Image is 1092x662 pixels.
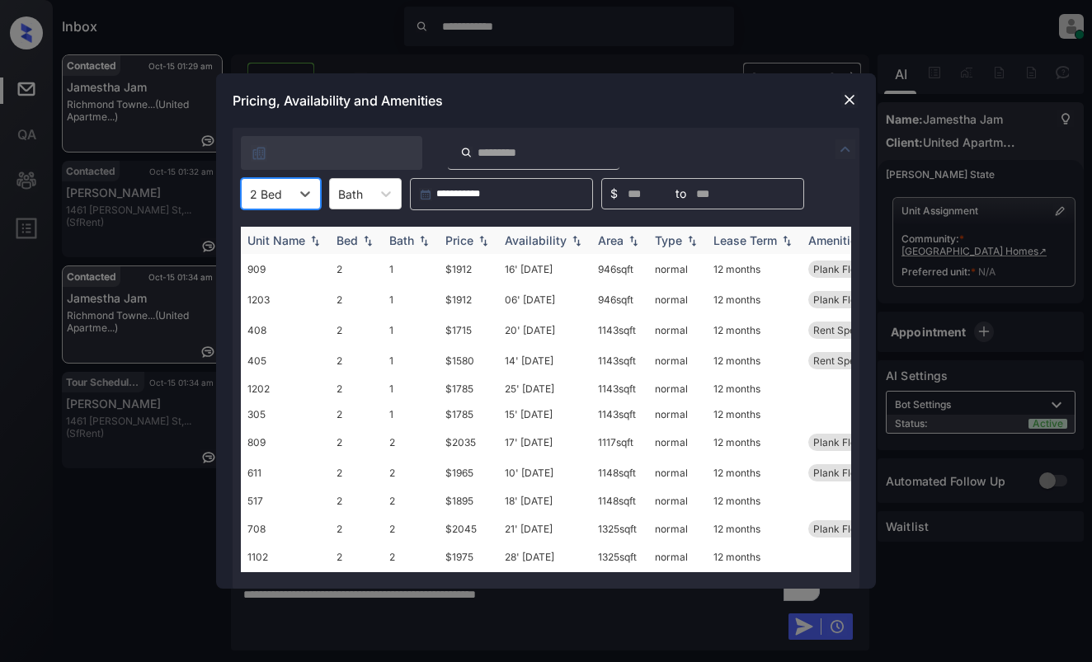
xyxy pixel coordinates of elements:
td: $1785 [439,401,498,427]
td: 2 [383,570,439,595]
td: 708 [241,514,330,544]
span: Plank Flooring [813,263,880,275]
td: $1785 [439,376,498,401]
img: icon-zuma [460,145,473,160]
span: Plank Flooring [813,436,880,448]
td: 611 [241,458,330,488]
td: 1203 [241,284,330,315]
div: Pricing, Availability and Amenities [216,73,876,128]
td: 17' [DATE] [498,427,591,458]
td: 408 [241,315,330,345]
div: Bath [389,233,414,247]
td: 1148 sqft [591,458,648,488]
td: 12 months [707,427,802,458]
td: normal [648,345,707,376]
td: 12 months [707,345,802,376]
td: 2 [330,376,383,401]
td: 2 [383,488,439,514]
td: 1 [383,376,439,401]
span: Rent Special 1 [813,354,878,367]
img: sorting [475,235,492,246]
td: 1143 sqft [591,376,648,401]
td: normal [648,427,707,458]
img: icon-zuma [835,139,855,159]
td: 2 [383,427,439,458]
td: 909 [241,254,330,284]
td: 12 months [707,284,802,315]
td: 2 [330,284,383,315]
td: 1 [383,345,439,376]
td: 1148 sqft [591,488,648,514]
img: sorting [684,235,700,246]
td: 1 [383,254,439,284]
td: 1325 sqft [591,570,648,595]
td: 946 sqft [591,284,648,315]
td: 1 [383,401,439,427]
img: icon-zuma [251,145,267,162]
td: 1325 sqft [591,544,648,570]
div: Type [655,233,682,247]
td: $2045 [439,514,498,544]
span: Plank Flooring [813,293,880,306]
td: normal [648,401,707,427]
td: $1975 [439,544,498,570]
td: normal [648,570,707,595]
img: sorting [779,235,795,246]
td: normal [648,514,707,544]
img: sorting [307,235,323,246]
td: 18' [DATE] [498,488,591,514]
div: Amenities [808,233,864,247]
td: $1975 [439,570,498,595]
td: 2 [330,254,383,284]
td: 1117 sqft [591,427,648,458]
td: 12 months [707,488,802,514]
td: 1325 sqft [591,514,648,544]
td: 809 [241,427,330,458]
img: sorting [360,235,376,246]
td: normal [648,284,707,315]
td: 20' [DATE] [498,315,591,345]
span: $ [610,185,618,203]
img: close [841,92,858,108]
td: 1143 sqft [591,401,648,427]
td: 10' [DATE] [498,458,591,488]
td: 12 months [707,401,802,427]
td: $1912 [439,254,498,284]
td: 12 months [707,376,802,401]
td: 1202 [241,376,330,401]
td: 405 [241,345,330,376]
img: sorting [416,235,432,246]
img: sorting [625,235,642,246]
span: Plank Flooring [813,467,880,479]
td: 12 months [707,544,802,570]
td: 16' [DATE] [498,254,591,284]
td: $1895 [439,488,498,514]
span: Plank Flooring [813,523,880,535]
td: 946 sqft [591,254,648,284]
img: sorting [568,235,585,246]
td: 517 [241,488,330,514]
td: 2 [330,345,383,376]
td: 12 months [707,570,802,595]
div: Lease Term [713,233,777,247]
span: Rent Special 1 [813,324,878,336]
td: 2 [330,401,383,427]
td: 1143 sqft [591,315,648,345]
td: 1 [383,284,439,315]
td: normal [648,458,707,488]
td: 1143 sqft [591,345,648,376]
td: 08' [DATE] [498,570,591,595]
td: normal [648,315,707,345]
td: 2 [330,488,383,514]
td: $1715 [439,315,498,345]
td: 2 [383,544,439,570]
div: Area [598,233,624,247]
td: 12 months [707,458,802,488]
span: to [675,185,686,203]
td: normal [648,488,707,514]
div: Unit Name [247,233,305,247]
td: 2 [383,514,439,544]
td: 1 [383,315,439,345]
td: 06' [DATE] [498,284,591,315]
td: 2 [330,514,383,544]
